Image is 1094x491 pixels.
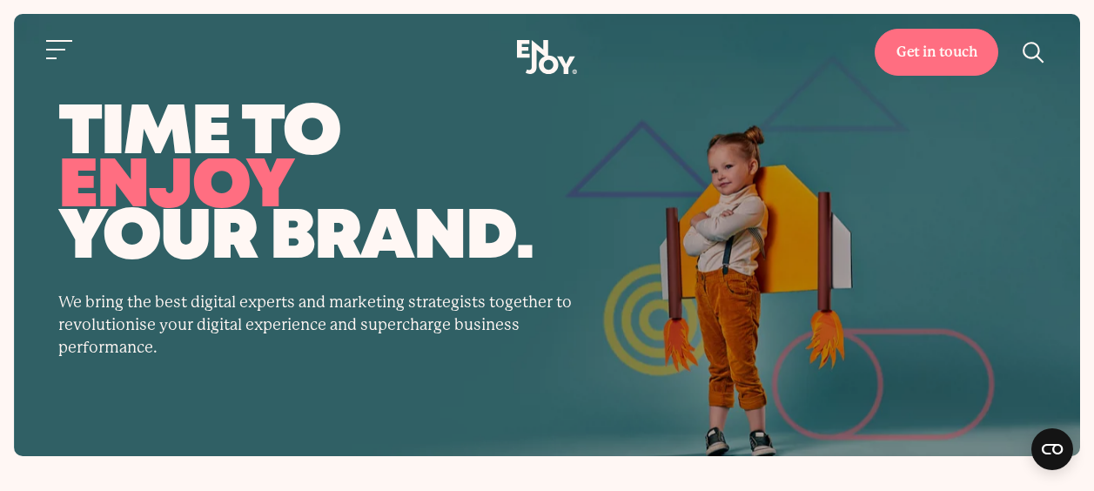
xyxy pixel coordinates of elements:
button: Open CMP widget [1031,428,1073,470]
a: Get in touch [875,29,998,76]
span: your brand. [58,215,1037,263]
span: enjoy [58,159,295,217]
p: We bring the best digital experts and marketing strategists together to revolutionise your digita... [58,291,581,359]
button: Site navigation [42,31,78,68]
button: Site search [1016,34,1052,71]
span: time to [58,111,1037,158]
